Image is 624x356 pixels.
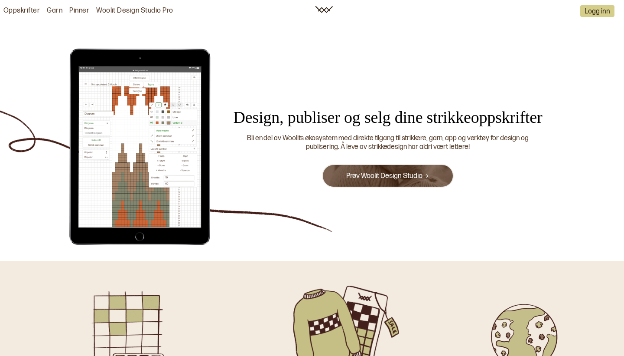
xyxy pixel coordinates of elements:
[315,6,333,13] img: Woolit ikon
[47,7,62,16] a: Garn
[231,134,545,152] div: Bli en del av Woolits økosystem med direkte tilgang til strikkere, garn, app og verktøy for desig...
[64,47,216,247] img: Illustrasjon av Woolit Design Studio Pro
[346,172,429,180] a: Prøv Woolit Design Studio
[322,164,453,188] button: Prøv Woolit Design Studio
[69,7,89,16] a: Pinner
[580,5,614,17] button: Logg inn
[220,107,556,128] div: Design, publiser og selg dine strikkeoppskrifter
[96,7,173,16] a: Woolit Design Studio Pro
[3,7,40,16] a: Oppskrifter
